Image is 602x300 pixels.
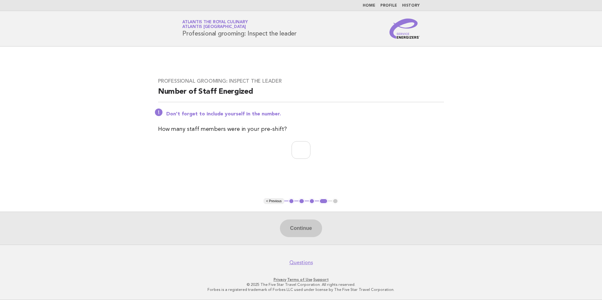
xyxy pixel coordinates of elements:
h1: Professional grooming: Inspect the leader [182,20,297,37]
a: Terms of Use [287,277,312,282]
a: Profile [380,4,397,8]
a: Atlantis the Royal CulinaryAtlantis [GEOGRAPHIC_DATA] [182,20,247,29]
p: How many staff members were in your pre-shift? [158,125,444,134]
button: 4 [319,198,328,204]
a: Support [313,277,329,282]
button: 1 [288,198,295,204]
p: Don't forget to include yourself in the number. [166,111,444,117]
span: Atlantis [GEOGRAPHIC_DATA] [182,25,246,29]
button: 3 [309,198,315,204]
p: © 2025 The Five Star Travel Corporation. All rights reserved. [108,282,494,287]
a: History [402,4,420,8]
p: · · [108,277,494,282]
h3: Professional grooming: Inspect the leader [158,78,444,84]
img: Service Energizers [389,19,420,39]
a: Privacy [274,277,286,282]
p: Forbes is a registered trademark of Forbes LLC used under license by The Five Star Travel Corpora... [108,287,494,292]
a: Questions [289,259,313,266]
h2: Number of Staff Energized [158,87,444,102]
a: Home [363,4,375,8]
button: < Previous [264,198,284,204]
button: 2 [298,198,305,204]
